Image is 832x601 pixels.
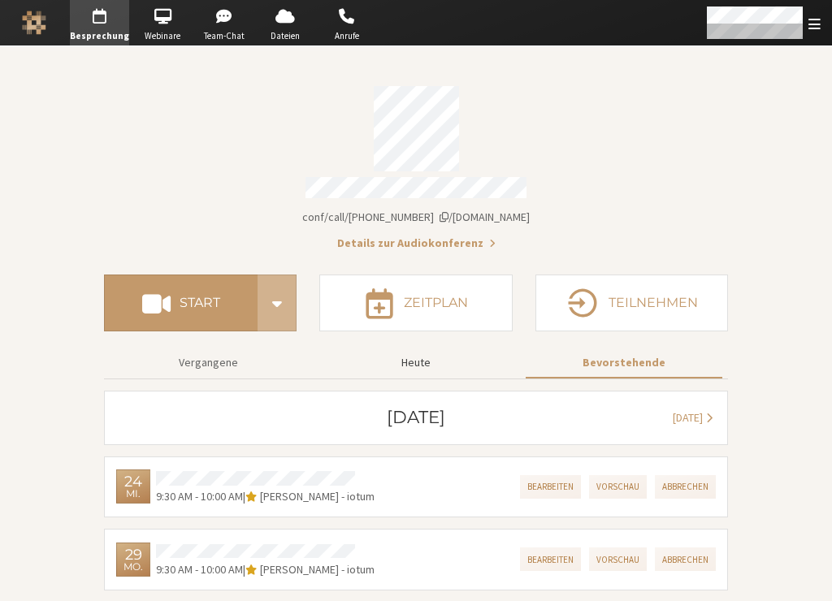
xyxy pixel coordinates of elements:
[673,410,703,425] span: [DATE]
[260,489,375,504] span: [PERSON_NAME] - iotum
[126,489,141,499] div: Mi.
[104,75,728,252] section: Kontodaten
[156,562,243,577] span: 9:30 AM - 10:00 AM
[302,210,530,224] span: Kopieren des Links zu meinem Besprechungsraum
[404,296,468,309] h4: Zeitplan
[535,275,728,331] button: Teilnehmen
[124,474,142,489] div: 24
[180,296,220,309] h4: Start
[258,275,297,331] div: Start conference options
[156,489,243,504] span: 9:30 AM - 10:00 AM
[70,29,129,43] span: Besprechung
[520,547,581,571] button: Bearbeiten
[387,408,445,426] h3: [DATE]
[655,475,716,499] button: Abbrechen
[609,296,698,309] h4: Teilnehmen
[526,348,722,377] button: Bevorstehende
[156,488,375,505] div: |
[196,29,253,43] span: Team-Chat
[156,561,375,578] div: |
[110,348,306,377] button: Vergangene
[260,562,375,577] span: [PERSON_NAME] - iotum
[104,275,258,331] button: Start
[664,403,721,433] button: [DATE]
[123,562,143,572] div: Mo.
[589,475,647,499] button: Vorschau
[116,543,150,577] div: Montag, 29. September 2025 09:30
[655,547,716,571] button: Abbrechen
[22,11,46,35] img: Iotum
[125,547,142,562] div: 29
[257,29,314,43] span: Dateien
[319,275,512,331] button: Zeitplan
[302,209,530,226] button: Kopieren des Links zu meinem BesprechungsraumKopieren des Links zu meinem Besprechungsraum
[520,475,581,499] button: Bearbeiten
[318,348,514,377] button: Heute
[318,29,375,43] span: Anrufe
[116,469,150,504] div: Mittwoch, 24. September 2025 09:30
[134,29,191,43] span: Webinare
[337,235,496,252] button: Details zur Audiokonferenz
[589,547,647,571] button: Vorschau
